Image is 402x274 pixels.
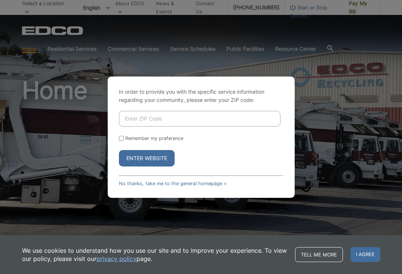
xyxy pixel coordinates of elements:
[350,247,380,262] span: I agree
[119,150,175,166] button: Enter Website
[96,255,136,263] a: privacy policy
[22,246,288,263] p: We use cookies to understand how you use our site and to improve your experience. To view our pol...
[119,111,280,127] input: Enter ZIP Code
[295,247,343,262] a: Tell me more
[119,181,227,186] a: No thanks, take me to the general homepage >
[125,136,183,141] label: Remember my preference
[119,88,283,104] p: In order to provide you with the specific service information regarding your community, please en...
